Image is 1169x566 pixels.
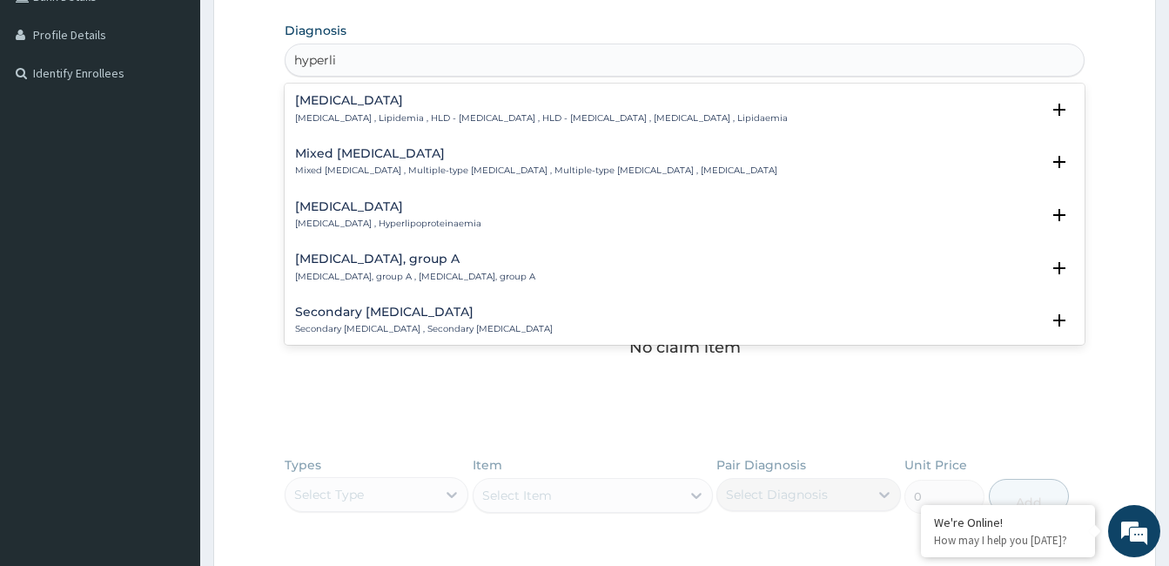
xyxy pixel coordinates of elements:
[1049,205,1070,226] i: open select status
[91,98,292,120] div: Chat with us now
[101,172,240,347] span: We're online!
[1049,99,1070,120] i: open select status
[295,218,481,230] p: [MEDICAL_DATA] , Hyperlipoproteinaemia
[295,200,481,213] h4: [MEDICAL_DATA]
[295,112,788,125] p: [MEDICAL_DATA] , Lipidemia , HLD - [MEDICAL_DATA] , HLD - [MEDICAL_DATA] , [MEDICAL_DATA] , Lipid...
[934,533,1082,548] p: How may I help you today?
[295,147,777,160] h4: Mixed [MEDICAL_DATA]
[286,9,327,51] div: Minimize live chat window
[295,94,788,107] h4: [MEDICAL_DATA]
[1049,258,1070,279] i: open select status
[9,380,332,441] textarea: Type your message and hit 'Enter'
[295,306,553,319] h4: Secondary [MEDICAL_DATA]
[295,323,553,335] p: Secondary [MEDICAL_DATA] , Secondary [MEDICAL_DATA]
[1049,310,1070,331] i: open select status
[1049,152,1070,172] i: open select status
[32,87,71,131] img: d_794563401_company_1708531726252_794563401
[934,515,1082,530] div: We're Online!
[285,22,346,39] label: Diagnosis
[295,165,777,177] p: Mixed [MEDICAL_DATA] , Multiple-type [MEDICAL_DATA] , Multiple-type [MEDICAL_DATA] , [MEDICAL_DATA]
[295,253,535,266] h4: [MEDICAL_DATA], group A
[295,271,535,283] p: [MEDICAL_DATA], group A , [MEDICAL_DATA], group A
[629,339,741,356] p: No claim item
